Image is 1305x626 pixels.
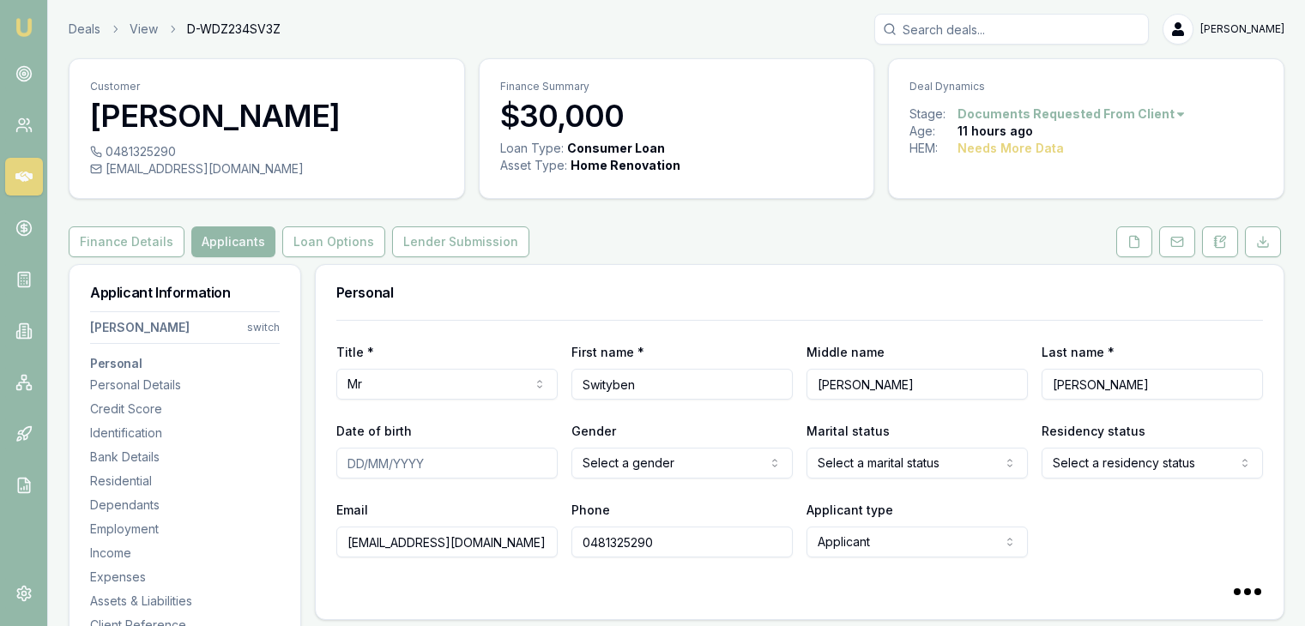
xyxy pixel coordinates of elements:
[389,226,533,257] a: Lender Submission
[90,358,280,370] h3: Personal
[909,105,958,123] div: Stage:
[1042,424,1145,438] label: Residency status
[191,226,275,257] button: Applicants
[14,17,34,38] img: emu-icon-u.png
[392,226,529,257] button: Lender Submission
[874,14,1149,45] input: Search deals
[90,286,280,299] h3: Applicant Information
[336,345,374,359] label: Title *
[500,99,854,133] h3: $30,000
[69,21,281,38] nav: breadcrumb
[90,376,280,394] div: Personal Details
[90,99,444,133] h3: [PERSON_NAME]
[807,503,893,517] label: Applicant type
[909,80,1263,93] p: Deal Dynamics
[909,123,958,140] div: Age:
[247,321,280,334] div: switch
[90,160,444,178] div: [EMAIL_ADDRESS][DOMAIN_NAME]
[336,424,412,438] label: Date of birth
[90,424,280,442] div: Identification
[69,21,100,38] a: Deals
[567,140,665,157] div: Consumer Loan
[1042,345,1115,359] label: Last name *
[571,503,610,517] label: Phone
[500,80,854,93] p: Finance Summary
[807,424,890,438] label: Marital status
[90,319,190,336] div: [PERSON_NAME]
[188,226,279,257] a: Applicants
[69,226,188,257] a: Finance Details
[571,527,793,557] input: 0431 234 567
[69,226,184,257] button: Finance Details
[500,157,567,174] div: Asset Type :
[336,448,558,479] input: DD/MM/YYYY
[90,545,280,562] div: Income
[90,80,444,93] p: Customer
[90,497,280,514] div: Dependants
[90,521,280,538] div: Employment
[958,105,1187,123] button: Documents Requested From Client
[500,140,564,157] div: Loan Type:
[130,21,158,38] a: View
[958,140,1064,157] div: Needs More Data
[90,593,280,610] div: Assets & Liabilities
[90,473,280,490] div: Residential
[336,286,1263,299] h3: Personal
[187,21,281,38] span: D-WDZ234SV3Z
[90,448,280,466] div: Bank Details
[571,345,644,359] label: First name *
[807,345,885,359] label: Middle name
[958,123,1033,140] div: 11 hours ago
[279,226,389,257] a: Loan Options
[90,143,444,160] div: 0481325290
[909,140,958,157] div: HEM:
[90,569,280,586] div: Expenses
[282,226,385,257] button: Loan Options
[336,503,368,517] label: Email
[90,400,280,418] div: Credit Score
[571,424,616,438] label: Gender
[571,157,680,174] div: Home Renovation
[1200,22,1284,36] span: [PERSON_NAME]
